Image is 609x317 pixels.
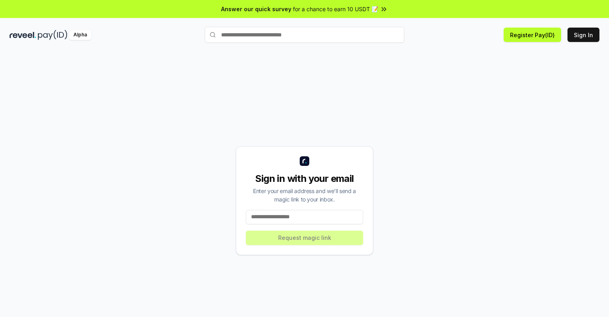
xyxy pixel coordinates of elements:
img: pay_id [38,30,67,40]
img: reveel_dark [10,30,36,40]
span: for a chance to earn 10 USDT 📝 [293,5,378,13]
span: Answer our quick survey [221,5,291,13]
div: Alpha [69,30,91,40]
button: Register Pay(ID) [504,28,561,42]
img: logo_small [300,156,309,166]
div: Sign in with your email [246,172,363,185]
button: Sign In [567,28,599,42]
div: Enter your email address and we’ll send a magic link to your inbox. [246,187,363,203]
